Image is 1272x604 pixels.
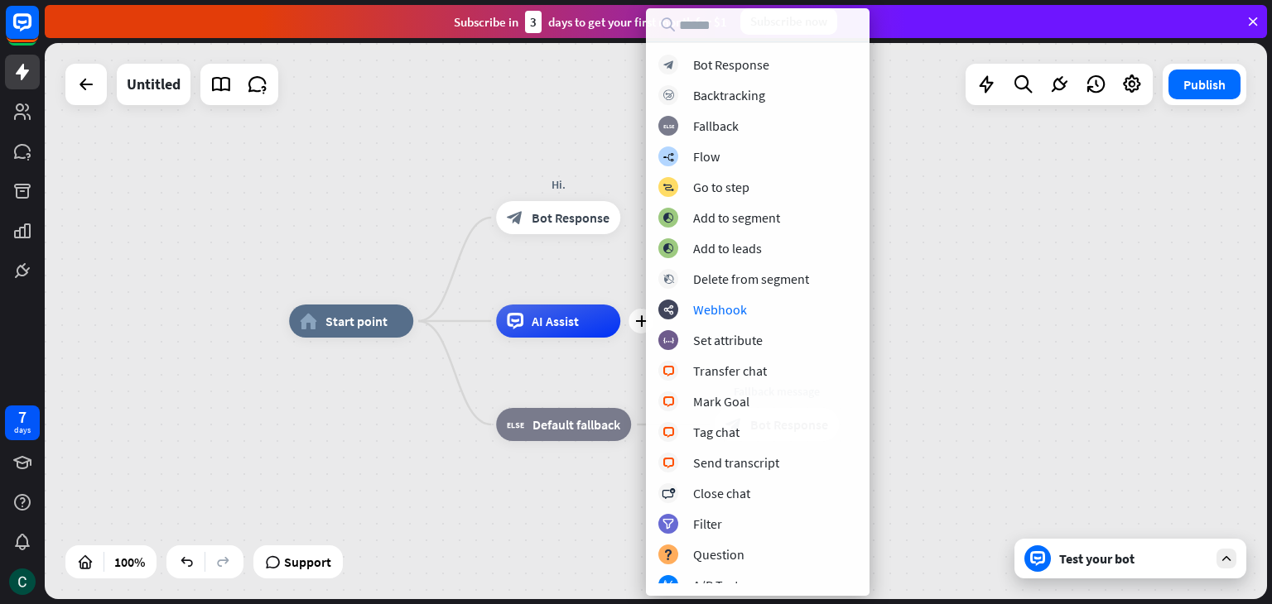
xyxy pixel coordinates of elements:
[693,332,763,348] div: Set attribute
[5,405,40,440] a: 7 days
[507,416,524,433] i: block_fallback
[663,90,674,101] i: block_backtracking
[525,11,542,33] div: 3
[127,64,181,105] div: Untitled
[635,315,648,327] i: plus
[693,577,739,593] div: A/B Test
[662,519,674,530] i: filter
[693,148,720,165] div: Flow
[693,393,749,410] div: Mark Goal
[1059,550,1208,567] div: Test your bot
[693,179,749,195] div: Go to step
[662,182,674,193] i: block_goto
[14,424,31,436] div: days
[507,209,523,226] i: block_bot_response
[662,396,675,407] i: block_livechat
[532,209,609,226] span: Bot Response
[663,580,674,591] i: block_ab_testing
[663,304,674,315] i: webhooks
[693,87,765,103] div: Backtracking
[693,424,740,440] div: Tag chat
[284,549,331,575] span: Support
[662,427,675,438] i: block_livechat
[693,454,779,471] div: Send transcript
[454,11,727,33] div: Subscribe in days to get your first month for $1
[300,313,317,329] i: home_2
[18,410,26,424] div: 7
[693,240,762,256] div: Add to leads
[325,313,388,329] span: Start point
[532,416,620,433] span: Default fallback
[663,274,674,285] i: block_delete_from_segment
[663,121,674,132] i: block_fallback
[1168,70,1241,99] button: Publish
[663,549,673,560] i: block_question
[663,60,674,70] i: block_bot_response
[484,176,633,193] div: Hi.
[662,488,675,499] i: block_close_chat
[532,313,579,329] span: AI Assist
[662,366,675,376] i: block_livechat
[693,485,750,501] div: Close chat
[693,515,722,532] div: Filter
[662,151,674,162] i: builder_tree
[662,213,674,223] i: block_add_to_segment
[693,56,769,73] div: Bot Response
[693,209,780,226] div: Add to segment
[13,7,63,56] button: Open LiveChat chat widget
[693,362,767,379] div: Transfer chat
[662,458,675,468] i: block_livechat
[109,549,150,575] div: 100%
[693,301,747,318] div: Webhook
[663,335,674,346] i: block_set_attribute
[693,546,744,563] div: Question
[662,243,674,254] i: block_add_to_segment
[693,271,809,287] div: Delete from segment
[693,117,739,134] div: Fallback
